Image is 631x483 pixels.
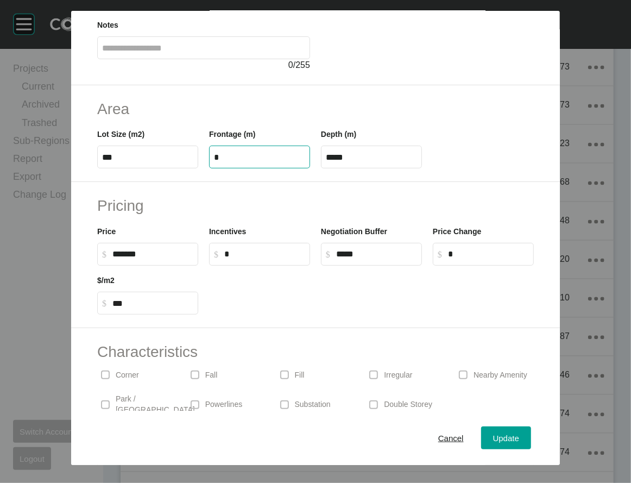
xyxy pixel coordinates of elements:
[102,299,106,308] tspan: $
[295,370,305,381] p: Fill
[384,370,412,381] p: Irregular
[474,370,527,381] p: Nearby Amenity
[224,249,305,259] input: $
[97,59,310,71] div: / 255
[97,341,534,362] h2: Characteristics
[438,250,442,259] tspan: $
[116,370,139,381] p: Corner
[295,399,331,410] p: Substation
[97,195,534,216] h2: Pricing
[433,227,481,236] label: Price Change
[112,299,193,308] input: $
[493,433,519,442] span: Update
[97,130,144,139] label: Lot Size (m2)
[448,249,529,259] input: $
[288,60,293,70] span: 0
[97,21,118,29] label: Notes
[384,399,432,410] p: Double Storey
[326,250,330,259] tspan: $
[205,399,242,410] p: Powerlines
[209,227,246,236] label: Incentives
[102,250,106,259] tspan: $
[321,227,387,236] label: Negotiation Buffer
[97,98,534,120] h2: Area
[205,370,218,381] p: Fall
[438,433,464,442] span: Cancel
[336,249,417,259] input: $
[214,250,218,259] tspan: $
[426,426,476,449] button: Cancel
[321,130,356,139] label: Depth (m)
[112,249,193,259] input: $
[116,394,195,415] p: Park / [GEOGRAPHIC_DATA]
[97,276,115,285] label: $/m2
[97,227,116,236] label: Price
[481,426,531,449] button: Update
[209,130,256,139] label: Frontage (m)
